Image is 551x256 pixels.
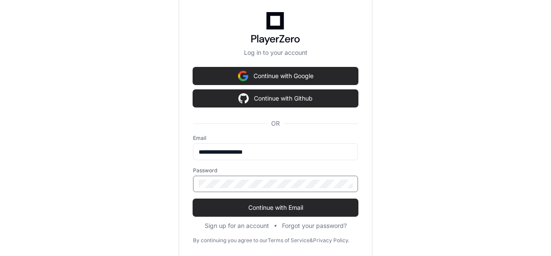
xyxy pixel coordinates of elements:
[193,167,358,174] label: Password
[268,119,283,128] span: OR
[193,203,358,212] span: Continue with Email
[193,90,358,107] button: Continue with Github
[193,199,358,216] button: Continue with Email
[193,135,358,142] label: Email
[313,237,349,244] a: Privacy Policy.
[238,90,249,107] img: Sign in with google
[205,221,269,230] button: Sign up for an account
[268,237,310,244] a: Terms of Service
[193,237,268,244] div: By continuing you agree to our
[193,48,358,57] p: Log in to your account
[310,237,313,244] div: &
[193,67,358,85] button: Continue with Google
[282,221,347,230] button: Forgot your password?
[238,67,248,85] img: Sign in with google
